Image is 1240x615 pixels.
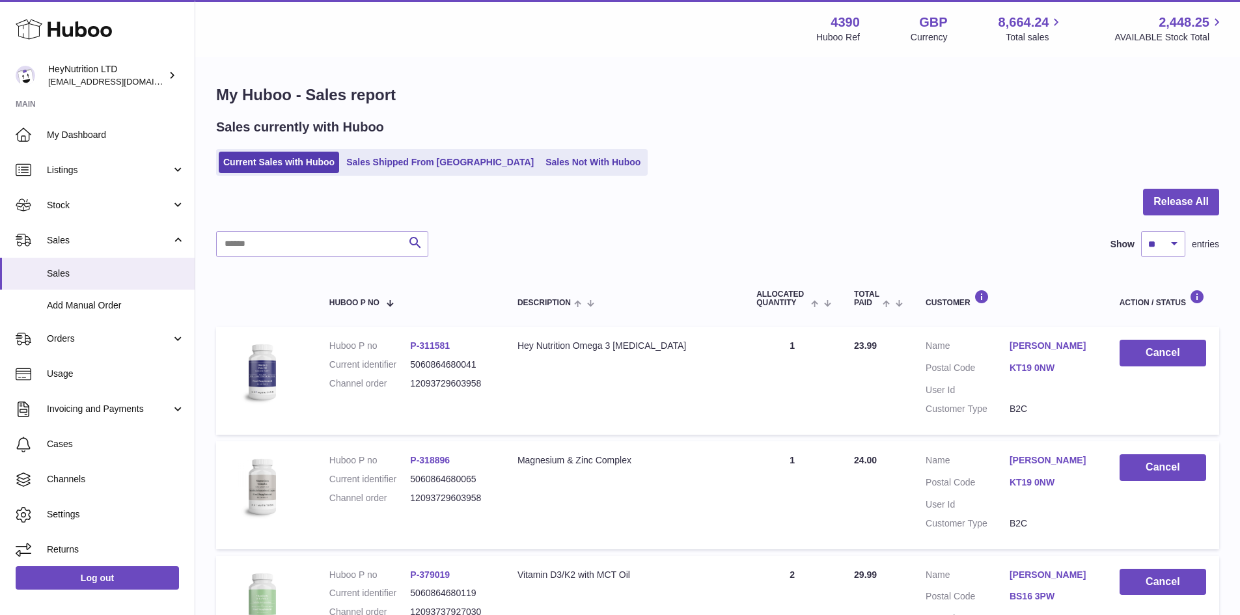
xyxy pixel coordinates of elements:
span: Returns [47,543,185,556]
dt: Name [926,340,1010,355]
span: 8,664.24 [999,14,1049,31]
span: Invoicing and Payments [47,403,171,415]
strong: GBP [919,14,947,31]
dd: B2C [1010,517,1094,530]
dt: Channel order [329,377,411,390]
dt: Name [926,569,1010,584]
a: P-311581 [410,340,450,351]
label: Show [1110,238,1135,251]
dt: User Id [926,499,1010,511]
div: HeyNutrition LTD [48,63,165,88]
span: Orders [47,333,171,345]
h2: Sales currently with Huboo [216,118,384,136]
a: BS16 3PW [1010,590,1094,603]
dd: 12093729603958 [410,492,491,504]
div: Huboo Ref [816,31,860,44]
a: 8,664.24 Total sales [999,14,1064,44]
dt: Huboo P no [329,569,411,581]
dd: 5060864680041 [410,359,491,371]
td: 1 [743,441,841,549]
dd: B2C [1010,403,1094,415]
span: [EMAIL_ADDRESS][DOMAIN_NAME] [48,76,191,87]
a: [PERSON_NAME] [1010,569,1094,581]
div: Action / Status [1120,290,1206,307]
span: AVAILABLE Stock Total [1114,31,1224,44]
button: Cancel [1120,569,1206,595]
dt: Current identifier [329,473,411,485]
span: Add Manual Order [47,299,185,312]
span: 23.99 [854,340,877,351]
h1: My Huboo - Sales report [216,85,1219,105]
span: 2,448.25 [1159,14,1209,31]
img: 43901725567059.jpg [229,454,294,519]
span: Total sales [1006,31,1064,44]
span: Total paid [854,290,879,307]
dt: Postal Code [926,476,1010,492]
dt: Current identifier [329,359,411,371]
span: 29.99 [854,569,877,580]
dt: Customer Type [926,403,1010,415]
button: Cancel [1120,340,1206,366]
a: [PERSON_NAME] [1010,454,1094,467]
span: Sales [47,267,185,280]
a: KT19 0NW [1010,476,1094,489]
span: Channels [47,473,185,485]
a: 2,448.25 AVAILABLE Stock Total [1114,14,1224,44]
span: Listings [47,164,171,176]
a: Current Sales with Huboo [219,152,339,173]
strong: 4390 [831,14,860,31]
dt: Postal Code [926,362,1010,377]
div: Hey Nutrition Omega 3 [MEDICAL_DATA] [517,340,730,352]
span: Settings [47,508,185,521]
span: Huboo P no [329,299,379,307]
div: Magnesium & Zinc Complex [517,454,730,467]
dd: 5060864680119 [410,587,491,599]
dt: Channel order [329,492,411,504]
a: [PERSON_NAME] [1010,340,1094,352]
dd: 5060864680065 [410,473,491,485]
span: Cases [47,438,185,450]
td: 1 [743,327,841,435]
span: Description [517,299,571,307]
a: Sales Not With Huboo [541,152,645,173]
img: info@heynutrition.com [16,66,35,85]
a: P-318896 [410,455,450,465]
dt: Current identifier [329,587,411,599]
dt: Name [926,454,1010,470]
span: Stock [47,199,171,212]
a: KT19 0NW [1010,362,1094,374]
span: Usage [47,368,185,380]
span: ALLOCATED Quantity [756,290,808,307]
dt: Huboo P no [329,454,411,467]
a: Sales Shipped From [GEOGRAPHIC_DATA] [342,152,538,173]
dt: Customer Type [926,517,1010,530]
a: P-379019 [410,569,450,580]
dd: 12093729603958 [410,377,491,390]
a: Log out [16,566,179,590]
img: 43901725567192.jpeg [229,340,294,405]
span: My Dashboard [47,129,185,141]
div: Currency [911,31,948,44]
dt: User Id [926,384,1010,396]
div: Customer [926,290,1094,307]
span: 24.00 [854,455,877,465]
div: Vitamin D3/K2 with MCT Oil [517,569,730,581]
button: Cancel [1120,454,1206,481]
span: Sales [47,234,171,247]
button: Release All [1143,189,1219,215]
dt: Huboo P no [329,340,411,352]
span: entries [1192,238,1219,251]
dt: Postal Code [926,590,1010,606]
